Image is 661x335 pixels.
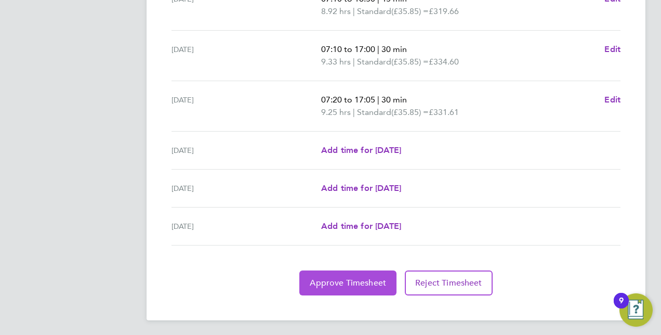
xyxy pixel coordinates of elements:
[429,107,459,117] span: £331.61
[391,6,429,16] span: (£35.85) =
[171,220,321,233] div: [DATE]
[321,145,401,155] span: Add time for [DATE]
[321,144,401,157] a: Add time for [DATE]
[357,56,391,68] span: Standard
[381,44,407,54] span: 30 min
[353,6,355,16] span: |
[321,57,351,67] span: 9.33 hrs
[604,95,620,105] span: Edit
[415,278,482,288] span: Reject Timesheet
[381,95,407,105] span: 30 min
[429,6,459,16] span: £319.66
[405,270,493,295] button: Reject Timesheet
[171,144,321,157] div: [DATE]
[377,95,379,105] span: |
[321,6,351,16] span: 8.92 hrs
[321,183,401,193] span: Add time for [DATE]
[391,57,429,67] span: (£35.85) =
[321,44,375,54] span: 07:10 to 17:00
[299,270,396,295] button: Approve Timesheet
[321,95,375,105] span: 07:20 to 17:05
[619,293,653,327] button: Open Resource Center, 9 new notifications
[619,301,624,314] div: 9
[321,182,401,195] a: Add time for [DATE]
[171,94,321,119] div: [DATE]
[171,43,321,68] div: [DATE]
[429,57,459,67] span: £334.60
[353,57,355,67] span: |
[321,221,401,231] span: Add time for [DATE]
[321,220,401,233] a: Add time for [DATE]
[357,106,391,119] span: Standard
[604,43,620,56] a: Edit
[310,278,386,288] span: Approve Timesheet
[321,107,351,117] span: 9.25 hrs
[171,182,321,195] div: [DATE]
[604,44,620,54] span: Edit
[377,44,379,54] span: |
[391,107,429,117] span: (£35.85) =
[353,107,355,117] span: |
[357,5,391,18] span: Standard
[604,94,620,106] a: Edit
